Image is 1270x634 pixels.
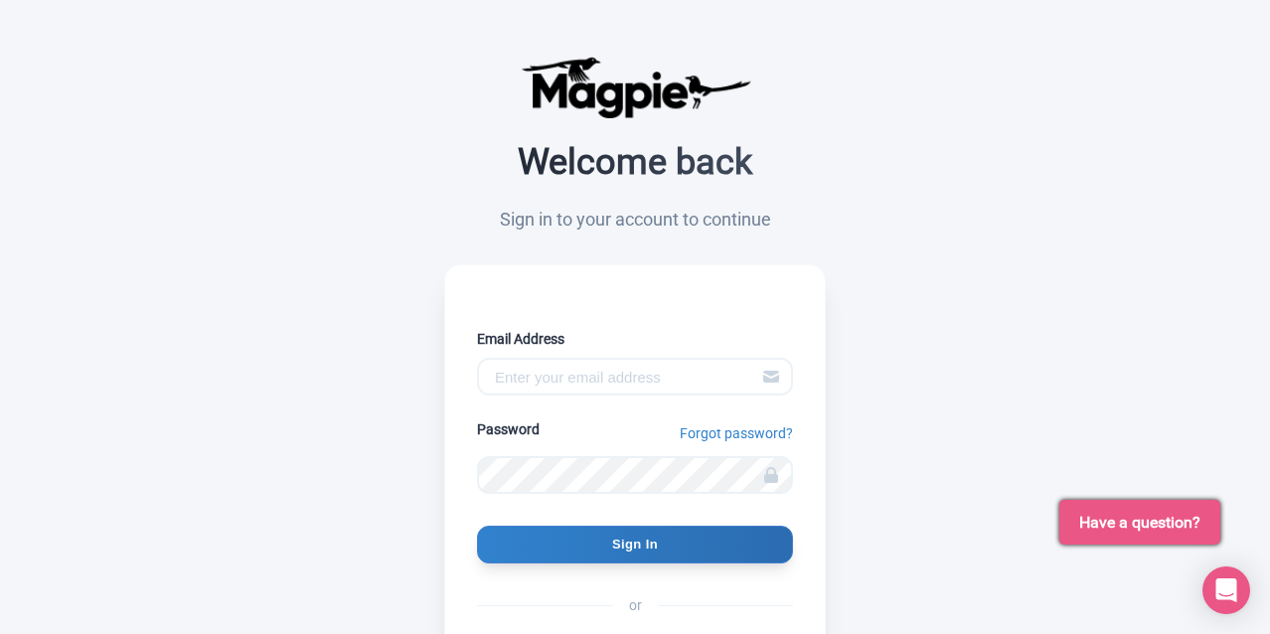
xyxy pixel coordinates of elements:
[1059,500,1220,545] button: Have a question?
[477,358,793,396] input: Enter your email address
[444,143,826,183] h2: Welcome back
[477,419,540,440] label: Password
[477,526,793,563] input: Sign In
[1202,566,1250,614] div: Open Intercom Messenger
[477,329,793,350] label: Email Address
[1079,511,1200,535] span: Have a question?
[680,423,793,444] a: Forgot password?
[516,56,754,119] img: logo-ab69f6fb50320c5b225c76a69d11143b.png
[613,595,658,616] span: or
[444,206,826,233] p: Sign in to your account to continue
